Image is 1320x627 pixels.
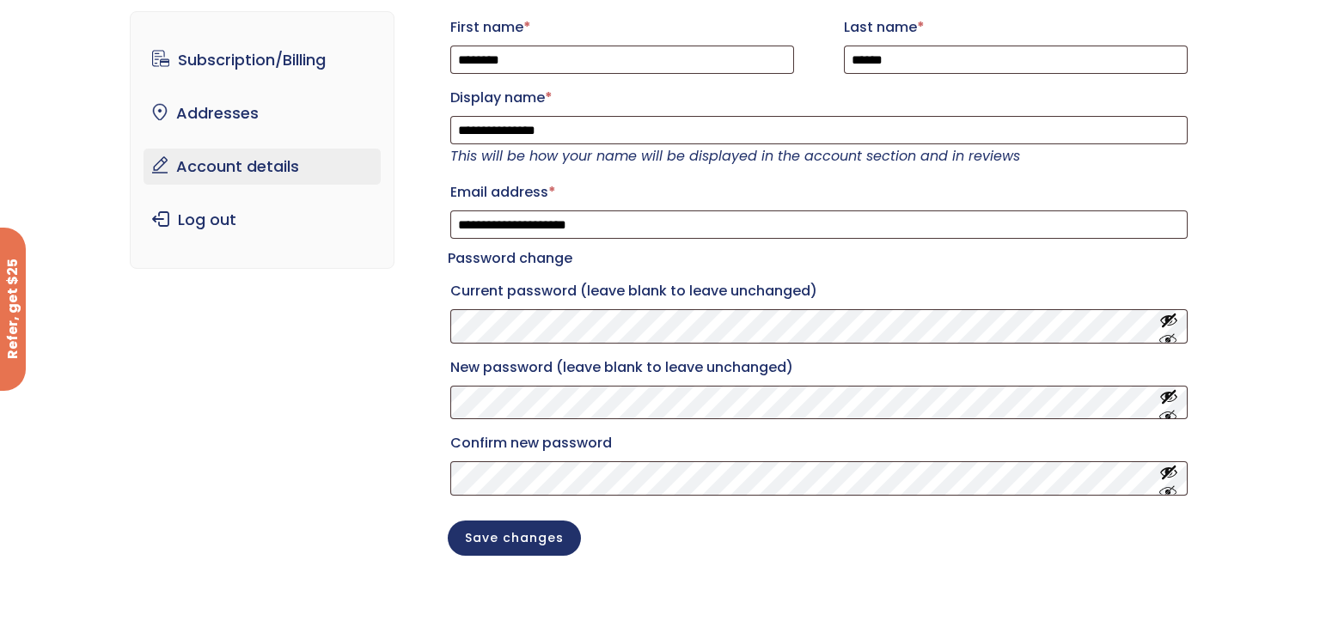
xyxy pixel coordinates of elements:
[844,14,1188,41] label: Last name
[448,520,581,556] button: Save changes
[144,149,382,185] a: Account details
[448,247,572,271] legend: Password change
[144,95,382,131] a: Addresses
[450,84,1188,112] label: Display name
[450,354,1188,381] label: New password (leave blank to leave unchanged)
[144,202,382,238] a: Log out
[1159,310,1178,342] button: Show password
[130,11,395,269] nav: Account pages
[450,14,794,41] label: First name
[450,179,1188,206] label: Email address
[1159,387,1178,418] button: Show password
[450,146,1020,166] em: This will be how your name will be displayed in the account section and in reviews
[450,429,1188,457] label: Confirm new password
[144,42,382,78] a: Subscription/Billing
[450,277,1188,305] label: Current password (leave blank to leave unchanged)
[1159,463,1178,495] button: Show password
